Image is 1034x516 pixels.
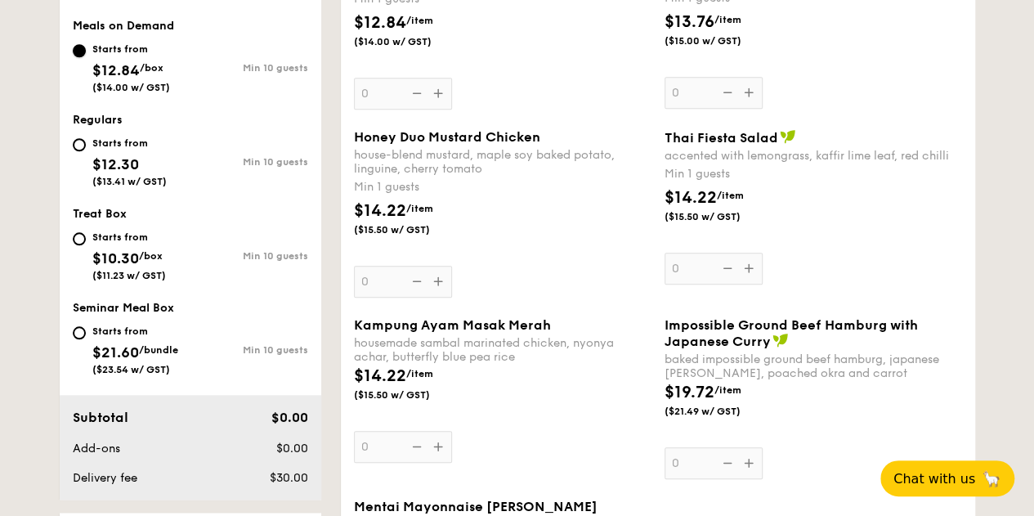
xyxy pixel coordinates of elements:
[92,364,170,375] span: ($23.54 w/ GST)
[665,12,714,32] span: $13.76
[354,179,651,195] div: Min 1 guests
[354,13,406,33] span: $12.84
[406,15,433,26] span: /item
[354,388,465,402] span: ($15.50 w/ GST)
[880,460,1014,496] button: Chat with us🦙
[73,113,123,127] span: Regulars
[139,250,163,262] span: /box
[354,148,651,176] div: house-blend mustard, maple soy baked potato, linguine, cherry tomato
[73,471,137,485] span: Delivery fee
[92,231,166,244] div: Starts from
[92,43,170,56] div: Starts from
[665,149,962,163] div: accented with lemongrass, kaffir lime leaf, red chilli
[354,499,598,514] span: Mentai Mayonnaise [PERSON_NAME]
[92,343,139,361] span: $21.60
[92,270,166,281] span: ($11.23 w/ GST)
[73,442,120,455] span: Add-ons
[92,325,178,338] div: Starts from
[354,223,465,236] span: ($15.50 w/ GST)
[139,344,178,356] span: /bundle
[73,410,128,425] span: Subtotal
[92,176,167,187] span: ($13.41 w/ GST)
[73,326,86,339] input: Starts from$21.60/bundle($23.54 w/ GST)Min 10 guests
[714,384,741,396] span: /item
[73,301,174,315] span: Seminar Meal Box
[73,207,127,221] span: Treat Box
[275,442,307,455] span: $0.00
[665,166,962,182] div: Min 1 guests
[92,137,167,150] div: Starts from
[354,35,465,48] span: ($14.00 w/ GST)
[73,138,86,151] input: Starts from$12.30($13.41 w/ GST)Min 10 guests
[92,155,139,173] span: $12.30
[271,410,307,425] span: $0.00
[665,34,776,47] span: ($15.00 w/ GST)
[665,405,776,418] span: ($21.49 w/ GST)
[354,201,406,221] span: $14.22
[140,62,163,74] span: /box
[73,44,86,57] input: Starts from$12.84/box($14.00 w/ GST)Min 10 guests
[354,317,551,333] span: Kampung Ayam Masak Merah
[665,383,714,402] span: $19.72
[354,129,540,145] span: Honey Duo Mustard Chicken
[92,249,139,267] span: $10.30
[190,156,308,168] div: Min 10 guests
[73,232,86,245] input: Starts from$10.30/box($11.23 w/ GST)Min 10 guests
[190,344,308,356] div: Min 10 guests
[780,129,796,144] img: icon-vegan.f8ff3823.svg
[717,190,744,201] span: /item
[73,19,174,33] span: Meals on Demand
[92,61,140,79] span: $12.84
[92,82,170,93] span: ($14.00 w/ GST)
[665,317,918,349] span: Impossible Ground Beef Hamburg with Japanese Curry
[406,203,433,214] span: /item
[190,250,308,262] div: Min 10 guests
[772,333,789,348] img: icon-vegan.f8ff3823.svg
[665,210,776,223] span: ($15.50 w/ GST)
[665,130,778,146] span: Thai Fiesta Salad
[982,469,1001,488] span: 🦙
[354,366,406,386] span: $14.22
[665,352,962,380] div: baked impossible ground beef hamburg, japanese [PERSON_NAME], poached okra and carrot
[714,14,741,25] span: /item
[665,188,717,208] span: $14.22
[406,368,433,379] span: /item
[269,471,307,485] span: $30.00
[893,471,975,487] span: Chat with us
[354,336,651,364] div: housemade sambal marinated chicken, nyonya achar, butterfly blue pea rice
[190,62,308,74] div: Min 10 guests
